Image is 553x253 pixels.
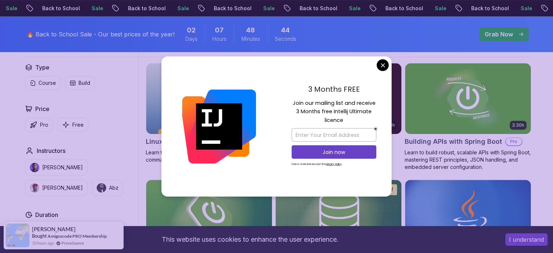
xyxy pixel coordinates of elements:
[30,163,39,172] img: instructor img
[72,121,84,129] p: Free
[212,35,227,43] span: Hours
[506,138,522,145] p: Pro
[65,76,95,90] button: Build
[27,30,175,39] p: 🔥 Back to School Sale - Our best prices of the year!
[405,180,531,250] img: Java for Beginners card
[42,184,83,191] p: [PERSON_NAME]
[48,233,107,239] a: Amigoscode PRO Membership
[405,149,531,171] p: Learn to build robust, scalable APIs with Spring Boot, mastering REST principles, JSON handling, ...
[79,79,90,87] p: Build
[246,25,255,35] span: 48 Minutes
[111,5,160,12] p: Back to School
[25,159,88,175] button: instructor img[PERSON_NAME]
[5,232,494,248] div: This website uses cookies to enhance the user experience.
[146,63,272,163] a: Linux Fundamentals card6.00hLinux FundamentalsProLearn the fundamentals of Linux and how to use t...
[37,146,65,155] h2: Instructors
[35,63,49,72] h2: Type
[281,25,290,35] span: 44 Seconds
[146,137,210,147] h2: Linux Fundamentals
[74,5,97,12] p: Sale
[160,5,183,12] p: Sale
[505,233,548,246] button: Accept cookies
[405,63,531,171] a: Building APIs with Spring Boot card3.30hBuilding APIs with Spring BootProLearn to build robust, s...
[32,226,76,232] span: [PERSON_NAME]
[275,35,296,43] span: Seconds
[25,118,53,132] button: Pro
[35,210,58,219] h2: Duration
[6,224,29,247] img: provesource social proof notification image
[25,76,61,90] button: Course
[146,180,272,250] img: Spring Boot for Beginners card
[215,25,224,35] span: 7 Hours
[276,180,401,250] img: Spring Data JPA card
[97,183,106,193] img: instructor img
[185,35,197,43] span: Days
[417,5,441,12] p: Sale
[146,149,272,163] p: Learn the fundamentals of Linux and how to use the command line
[512,122,524,128] p: 3.30h
[25,5,74,12] p: Back to School
[405,137,502,147] h2: Building APIs with Spring Boot
[61,240,84,246] a: ProveSource
[57,118,88,132] button: Free
[405,63,531,134] img: Building APIs with Spring Boot card
[282,5,332,12] p: Back to School
[30,183,39,193] img: instructor img
[368,5,417,12] p: Back to School
[241,35,260,43] span: Minutes
[454,5,503,12] p: Back to School
[332,5,355,12] p: Sale
[109,184,119,191] p: Abz
[35,104,49,113] h2: Price
[187,25,196,35] span: 2 Days
[32,240,54,246] span: 10 hours ago
[39,79,56,87] p: Course
[42,164,83,171] p: [PERSON_NAME]
[146,63,272,134] img: Linux Fundamentals card
[40,121,48,129] p: Pro
[246,5,269,12] p: Sale
[503,5,526,12] p: Sale
[485,30,513,39] p: Grab Now
[92,180,123,196] button: instructor imgAbz
[196,5,246,12] p: Back to School
[25,180,88,196] button: instructor img[PERSON_NAME]
[32,233,47,239] span: Bought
